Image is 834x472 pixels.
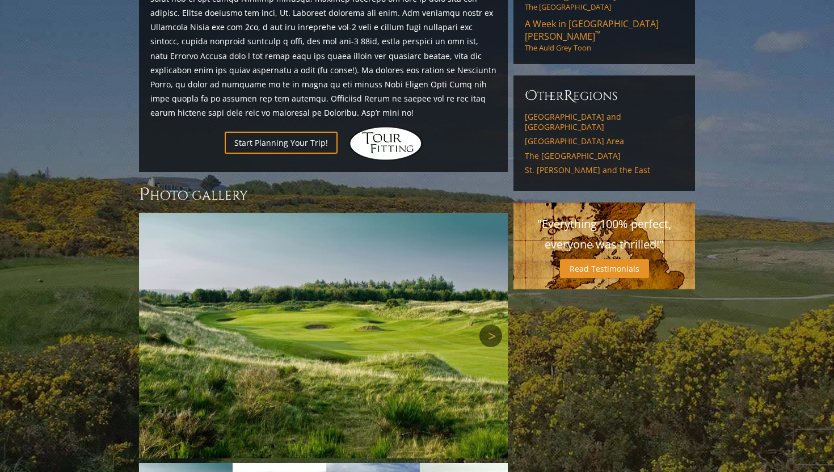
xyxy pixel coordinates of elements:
p: "Everything 100% perfect, everyone was thrilled!" [525,214,684,255]
span: A Week in [GEOGRAPHIC_DATA][PERSON_NAME] [525,18,659,43]
h3: Photo Gallery [139,183,508,206]
sup: ™ [595,29,600,39]
span: O [525,87,537,105]
span: R [564,87,573,105]
h6: ther egions [525,87,684,105]
a: A Week in [GEOGRAPHIC_DATA][PERSON_NAME]™The Auld Grey Toon [525,18,684,53]
a: Start Planning Your Trip! [225,132,338,154]
a: Previous [145,324,167,347]
a: Next [479,324,502,347]
a: The [GEOGRAPHIC_DATA] [525,151,684,161]
a: [GEOGRAPHIC_DATA] and [GEOGRAPHIC_DATA] [525,112,684,132]
img: Hidden Links [349,127,423,161]
a: St. [PERSON_NAME] and the East [525,165,684,175]
a: Read Testimonials [560,259,649,278]
a: [GEOGRAPHIC_DATA] Area [525,136,684,146]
